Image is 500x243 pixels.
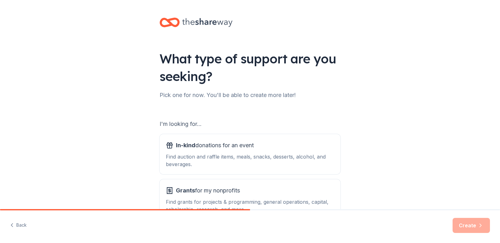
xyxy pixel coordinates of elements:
[176,187,195,194] span: Grants
[166,153,334,168] div: Find auction and raffle items, meals, snacks, desserts, alcohol, and beverages.
[160,50,340,85] div: What type of support are you seeking?
[166,198,334,213] div: Find grants for projects & programming, general operations, capital, scholarship, research, and m...
[176,140,254,150] span: donations for an event
[10,219,27,232] button: Back
[160,134,340,174] button: In-kinddonations for an eventFind auction and raffle items, meals, snacks, desserts, alcohol, and...
[176,142,195,148] span: In-kind
[160,90,340,100] div: Pick one for now. You'll be able to create more later!
[176,186,240,196] span: for my nonprofits
[160,119,340,129] div: I'm looking for...
[160,179,340,219] button: Grantsfor my nonprofitsFind grants for projects & programming, general operations, capital, schol...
